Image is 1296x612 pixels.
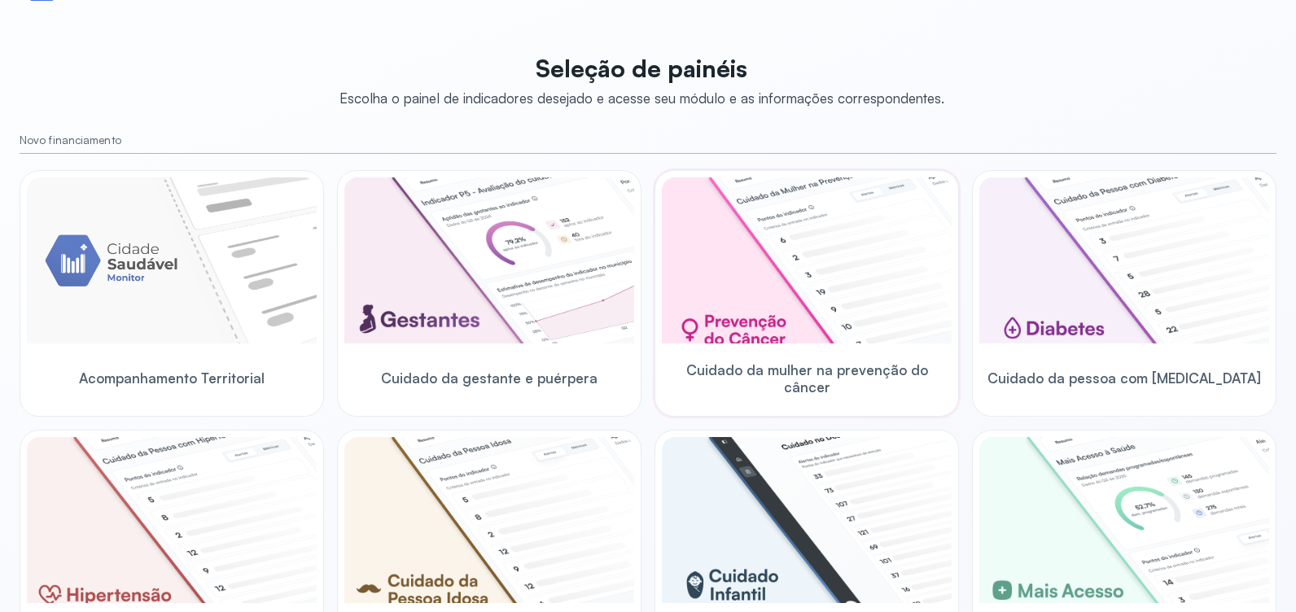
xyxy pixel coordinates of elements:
img: hypertension.png [27,437,317,603]
span: Cuidado da pessoa com [MEDICAL_DATA] [987,369,1261,387]
span: Acompanhamento Territorial [79,369,265,387]
img: woman-cancer-prevention-care.png [662,177,952,343]
span: Cuidado da mulher na prevenção do câncer [662,361,952,396]
span: Cuidado da gestante e puérpera [381,369,598,387]
img: diabetics.png [979,177,1269,343]
small: Novo financiamento [20,133,1276,147]
img: elderly.png [344,437,634,603]
img: healthcare-greater-access.png [979,437,1269,603]
img: child-development.png [662,437,952,603]
img: placeholder-module-ilustration.png [27,177,317,343]
div: Escolha o painel de indicadores desejado e acesse seu módulo e as informações correspondentes. [339,90,944,107]
p: Seleção de painéis [339,54,944,83]
img: pregnants.png [344,177,634,343]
